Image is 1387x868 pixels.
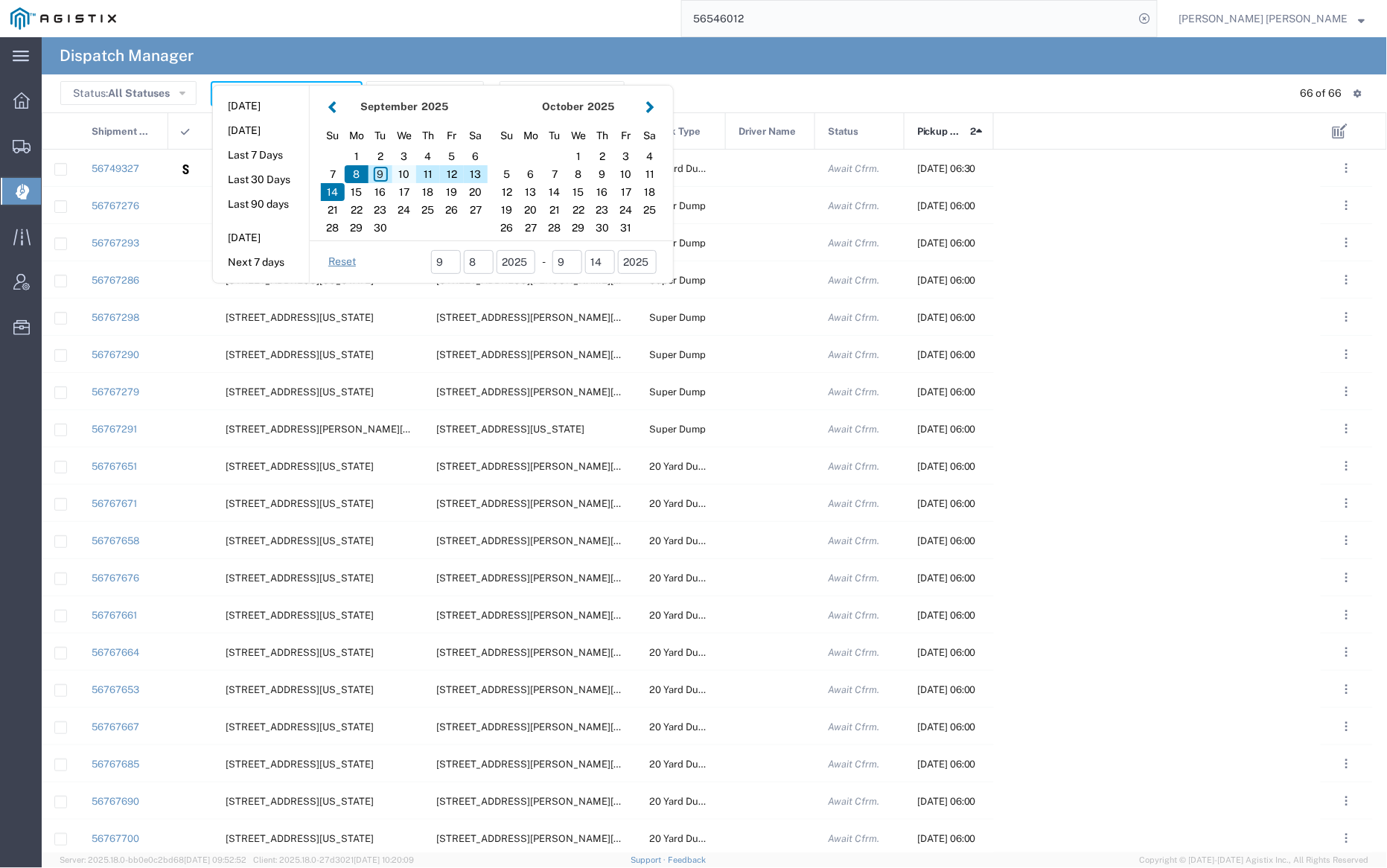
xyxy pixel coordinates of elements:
span: Shipment No. [92,113,152,150]
a: 56767667 [92,721,139,733]
span: 1601 Dixon Landing Rd, Milpitas, California, 95035, United States [436,721,665,733]
span: 20 Yard Dump Truck [649,684,741,695]
div: 22 [567,201,590,219]
span: Await Cfrm. [828,386,879,398]
span: 1601 Dixon Landing Rd, Milpitas, California, 95035, United States [436,498,665,509]
span: 1601 Dixon Landing Rd, Milpitas, California, 95035, United States [436,684,665,695]
span: Await Cfrm. [828,275,879,286]
span: . . . [1345,271,1348,289]
span: Super Dump [649,424,706,435]
span: 99 Main St, Daly City, California, 94014, United States [436,424,584,435]
button: ... [1336,232,1357,253]
button: Status:All Statuses [60,81,197,105]
span: 09/10/2025, 06:00 [917,721,976,733]
span: Await Cfrm. [828,610,879,621]
span: 10 Seaport Blvd, Redwood City, California, 94063, United States [226,312,374,323]
span: 09/10/2025, 06:00 [917,275,976,286]
button: ... [1336,791,1357,811]
div: 20 [519,201,543,219]
div: 30 [369,219,392,237]
div: 24 [392,201,416,219]
div: 6 [519,165,543,183]
span: Await Cfrm. [828,796,879,807]
a: 56767290 [92,349,139,360]
input: dd [464,250,494,274]
span: 1601 Dixon Landing Rd, Milpitas, California, 95035, United States [436,610,665,621]
span: Super Dump [649,275,706,286]
input: yyyy [497,250,535,274]
div: 26 [440,201,464,219]
button: ... [1336,269,1357,290]
div: 12 [495,183,519,201]
button: ... [1336,567,1357,588]
div: 8 [567,165,590,183]
span: Await Cfrm. [828,237,879,249]
button: ... [1336,195,1357,216]
span: 09/10/2025, 06:00 [917,796,976,807]
a: 56767291 [92,424,137,435]
div: 26 [495,219,519,237]
span: . . . [1345,829,1348,847]
span: 20 Yard Dump Truck [649,796,741,807]
span: 20 Yard Dump Truck [649,647,741,658]
span: . . . [1345,532,1348,549]
div: Sunday [321,124,345,147]
div: 15 [345,183,369,201]
span: 09/10/2025, 06:00 [917,759,976,770]
a: 56767661 [92,610,137,621]
span: 09/10/2025, 06:00 [917,461,976,472]
div: 21 [321,201,345,219]
div: 27 [464,201,488,219]
span: Server: 2025.18.0-bb0e0c2bd68 [60,855,246,864]
div: Wednesday [567,124,590,147]
div: 27 [519,219,543,237]
div: 3 [614,147,638,165]
span: . . . [1345,383,1348,401]
span: 09/09/2025, 06:30 [917,163,976,174]
span: . . . [1345,718,1348,735]
div: 20 [464,183,488,201]
button: Last 90 days [213,193,309,216]
span: Super Dump [649,237,706,249]
button: ... [1336,456,1357,476]
div: 16 [590,183,614,201]
span: 09/10/2025, 06:00 [917,200,976,211]
a: 56749327 [92,163,139,174]
input: yyyy [618,250,657,274]
span: Super Dump [649,386,706,398]
span: Await Cfrm. [828,312,879,323]
div: Tuesday [543,124,567,147]
span: . . . [1345,792,1348,810]
span: 20 Yard Dump Truck [649,721,741,733]
div: 2 [369,147,392,165]
span: . . . [1345,569,1348,587]
span: Await Cfrm. [828,498,879,509]
span: 4801 Oakport St, Oakland, California, 94601, United States [226,647,374,658]
span: Copyright © [DATE]-[DATE] Agistix Inc., All Rights Reserved [1140,854,1369,867]
button: Saved Searches [366,81,484,105]
span: 09/10/2025, 06:00 [917,647,976,658]
span: Await Cfrm. [828,163,879,174]
div: 7 [321,165,345,183]
button: ... [1336,381,1357,402]
span: 1601 Dixon Landing Rd, Milpitas, California, 95035, United States [436,535,665,546]
span: . . . [1345,755,1348,773]
span: . . . [1345,420,1348,438]
span: Driver Name [739,113,796,150]
div: 10 [392,165,416,183]
div: 66 of 66 [1301,86,1342,101]
div: 6 [464,147,488,165]
button: ... [1336,307,1357,328]
button: Last 7 Days [213,144,309,167]
span: 2 [971,113,977,150]
span: Truck Type [649,113,701,150]
span: Await Cfrm. [828,759,879,770]
span: Status [828,113,858,150]
div: 17 [392,183,416,201]
span: 2025 [421,100,448,112]
div: 15 [567,183,590,201]
a: 56767276 [92,200,139,211]
div: Thursday [590,124,614,147]
div: 12 [440,165,464,183]
span: Super Dump [649,200,706,211]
